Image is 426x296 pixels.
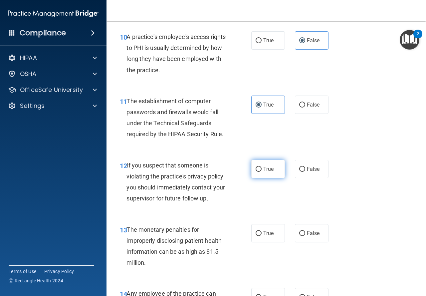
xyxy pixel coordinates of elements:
input: False [299,231,305,236]
a: Privacy Policy [44,268,74,275]
input: True [256,38,262,43]
span: True [263,230,274,236]
input: True [256,231,262,236]
iframe: Drift Widget Chat Controller [393,250,418,275]
span: 10 [120,33,127,41]
a: Terms of Use [9,268,36,275]
p: OfficeSafe University [20,86,83,94]
h4: Compliance [20,28,66,38]
span: False [307,166,320,172]
p: Settings [20,102,45,110]
button: Open Resource Center, 2 new notifications [400,30,419,50]
img: PMB logo [8,7,99,20]
input: False [299,38,305,43]
span: The monetary penalties for improperly disclosing patient health information can be as high as $1.... [126,226,222,266]
span: If you suspect that someone is violating the practice's privacy policy you should immediately con... [126,162,225,202]
input: True [256,103,262,108]
p: OSHA [20,70,37,78]
div: 2 [417,34,419,43]
a: OSHA [8,70,97,78]
input: False [299,103,305,108]
span: A practice's employee's access rights to PHI is usually determined by how long they have been emp... [126,33,226,74]
span: False [307,230,320,236]
span: False [307,102,320,108]
span: 12 [120,162,127,170]
a: HIPAA [8,54,97,62]
a: Settings [8,102,97,110]
span: True [263,37,274,44]
span: The establishment of computer passwords and firewalls would fall under the Technical Safeguards r... [126,98,224,138]
p: HIPAA [20,54,37,62]
input: True [256,167,262,172]
span: True [263,102,274,108]
span: 11 [120,98,127,106]
a: OfficeSafe University [8,86,97,94]
span: Ⓒ Rectangle Health 2024 [9,277,63,284]
span: True [263,166,274,172]
span: False [307,37,320,44]
input: False [299,167,305,172]
span: 13 [120,226,127,234]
